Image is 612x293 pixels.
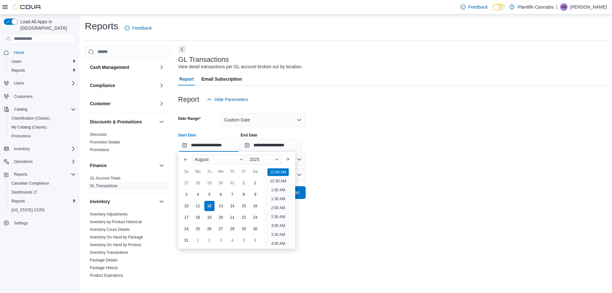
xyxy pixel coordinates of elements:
span: My Catalog (Classic) [9,123,76,131]
button: Cash Management [158,63,165,71]
h1: Reports [85,20,118,33]
a: Promotion Details [90,140,120,144]
span: My Catalog (Classic) [11,125,47,130]
input: Press the down key to open a popover containing a calendar. [241,139,302,152]
span: Washington CCRS [9,206,76,214]
img: Cova [13,4,41,10]
div: August, 2025 [181,177,261,246]
button: Reports [6,66,78,75]
span: Report [179,73,194,85]
span: Reports [9,67,76,74]
a: Product Expirations [90,273,123,278]
span: GL Transactions [90,183,118,188]
span: Promotions [11,134,31,139]
a: Settings [11,219,30,227]
div: day-17 [181,212,192,223]
li: 2:00 AM [268,204,288,212]
div: day-11 [193,201,203,211]
div: day-6 [250,235,260,245]
span: Canadian Compliance [9,179,76,187]
a: Inventory On Hand by Package [90,235,143,239]
a: Inventory Count Details [90,227,130,232]
div: day-4 [227,235,237,245]
div: day-28 [227,224,237,234]
div: day-9 [250,189,260,200]
a: GL Account Totals [90,176,120,180]
a: Promotions [90,148,109,152]
span: Reports [9,197,76,205]
span: Reports [11,68,25,73]
div: day-27 [181,178,192,188]
span: Dashboards [9,188,76,196]
span: Promotions [90,147,109,152]
span: Inventory [14,146,30,151]
a: Feedback [122,22,154,34]
span: Inventory [11,145,76,153]
div: We [216,166,226,177]
button: Operations [1,157,78,166]
span: Settings [14,221,28,226]
a: Inventory On Hand by Product [90,243,141,247]
div: day-29 [239,224,249,234]
label: Start Date [178,133,196,138]
a: Home [11,49,27,56]
button: Cash Management [90,64,157,70]
div: day-10 [181,201,192,211]
div: day-21 [227,212,237,223]
h3: Discounts & Promotions [90,119,142,125]
a: Feedback [458,1,490,13]
span: Users [11,79,76,87]
a: Discounts [90,132,107,137]
div: day-18 [193,212,203,223]
button: Compliance [90,82,157,89]
li: 12:30 AM [267,177,289,185]
li: 2:30 AM [268,213,288,221]
h3: Compliance [90,82,115,89]
div: day-28 [193,178,203,188]
div: day-30 [250,224,260,234]
p: | [556,3,557,11]
a: Inventory by Product Historical [90,220,142,224]
span: AB [561,3,566,11]
span: Classification (Classic) [11,116,50,121]
div: day-22 [239,212,249,223]
button: Catalog [11,106,30,113]
button: Inventory [158,198,165,205]
span: Users [9,58,76,65]
button: Users [6,57,78,66]
div: day-27 [216,224,226,234]
span: Home [11,48,76,56]
label: Date Range [178,116,201,121]
span: Inventory Adjustments [90,212,127,217]
span: Catalog [11,106,76,113]
span: Hide Parameters [215,96,248,103]
span: Package History [90,265,118,270]
a: Users [9,58,24,65]
label: End Date [241,133,257,138]
button: Custom Date [220,114,306,126]
div: Discounts & Promotions [85,131,171,156]
span: Settings [11,219,76,227]
h3: GL Transactions [178,56,229,63]
div: day-29 [204,178,215,188]
button: Users [1,79,78,88]
button: Operations [11,158,35,165]
div: day-13 [216,201,226,211]
div: Th [227,166,237,177]
button: Reports [1,170,78,179]
div: day-5 [239,235,249,245]
span: Feedback [132,25,152,31]
input: Press the down key to enter a popover containing a calendar. Press the escape key to close the po... [178,139,239,152]
div: day-30 [216,178,226,188]
a: Classification (Classic) [9,114,53,122]
button: Next [178,46,186,53]
div: day-1 [193,235,203,245]
a: GL Transactions [90,184,118,188]
button: Reports [6,197,78,206]
li: 1:00 AM [268,186,288,194]
span: 2025 [250,157,259,162]
a: Promotions [9,132,33,140]
button: Finance [158,162,165,169]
